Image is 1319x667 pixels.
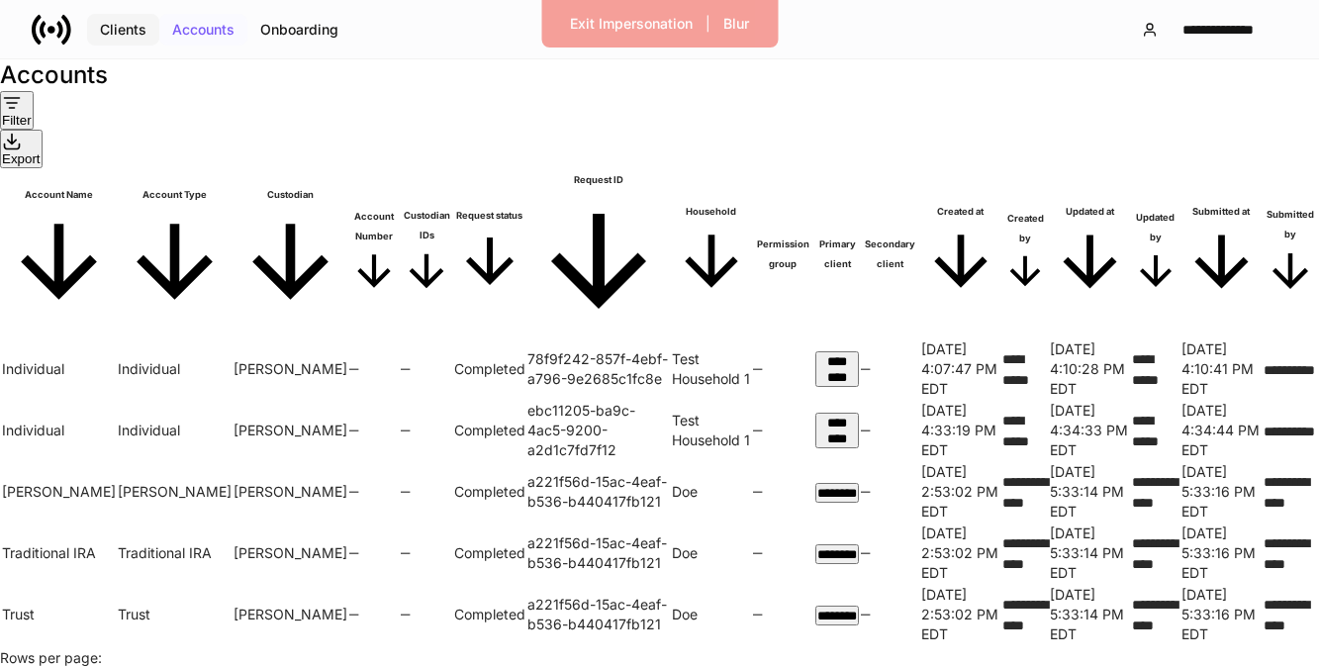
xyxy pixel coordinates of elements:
p: [DATE] 4:34:44 PM EDT [1181,401,1262,460]
h6: — [861,482,919,502]
p: [DATE] 5:33:16 PM EDT [1181,524,1262,583]
td: a221f56d-15ac-4eaf-b536-b440417fb121 [527,462,670,522]
h6: — [861,359,919,379]
td: Traditional IRA [118,524,232,583]
td: Roth IRA [118,462,232,522]
h6: Request status [454,206,525,226]
td: 2025-06-16T21:33:14.359Z [1050,462,1130,522]
td: 2025-05-15T20:34:44.949Z [1181,401,1262,460]
p: [DATE] 5:33:14 PM EDT [1050,462,1130,522]
span: Custodian IDs [401,206,451,299]
td: 2025-05-14T20:10:41.429Z [1181,339,1262,399]
p: [DATE] 5:33:16 PM EDT [1181,462,1262,522]
button: Onboarding [247,14,351,46]
p: Doe [672,482,751,502]
td: a221f56d-15ac-4eaf-b536-b440417fb121 [527,524,670,583]
h6: — [401,421,451,440]
span: Account Name [2,185,116,322]
span: Created by [1002,209,1048,297]
td: Completed [454,401,525,460]
div: Export [2,132,41,166]
h6: Secondary client [861,235,919,274]
p: [DATE] 5:33:14 PM EDT [1050,585,1130,644]
span: Submitted by [1264,205,1317,301]
td: Completed [454,585,525,644]
h6: Updated by [1132,208,1179,247]
p: [DATE] 5:33:14 PM EDT [1050,524,1130,583]
td: ebc11205-ba9c-4ac5-9200-a2d1c7fd7f12 [527,401,670,460]
div: Filter [2,93,32,128]
h6: — [401,605,451,624]
td: Trust [118,585,232,644]
h6: — [401,482,451,502]
h6: — [861,543,919,563]
h6: Custodian IDs [401,206,451,245]
p: [DATE] 4:33:19 PM EDT [921,401,1000,460]
h6: — [861,605,919,624]
span: Account Type [118,185,232,322]
td: 2025-06-16T18:53:02.892Z [921,524,1000,583]
h6: Account Number [349,207,399,246]
p: Doe [672,605,751,624]
h6: — [753,359,813,379]
td: Roth IRA [2,462,116,522]
h6: Account Name [2,185,116,205]
td: f6687169-c336-49e1-9b18-c605a75fc6c9 [815,339,860,399]
td: 2025-06-16T21:33:16.288Z [1181,462,1262,522]
td: 2025-06-16T21:33:16.288Z [1181,524,1262,583]
h6: — [349,482,399,502]
h6: — [753,543,813,563]
h6: Created by [1002,209,1048,248]
span: Submitted at [1181,202,1262,305]
td: 758d0df7-26c6-4b92-98ab-02e5cf9681c8 [815,585,860,644]
td: Completed [454,462,525,522]
span: Account Number [349,207,399,299]
h6: — [349,605,399,624]
td: Schwab [234,585,347,644]
td: 2025-06-16T21:33:14.359Z [1050,585,1130,644]
td: Traditional IRA [2,524,116,583]
p: [DATE] 4:10:28 PM EDT [1050,339,1130,399]
span: Updated by [1132,208,1179,298]
td: Individual [118,401,232,460]
td: 2025-06-16T18:53:02.893Z [921,585,1000,644]
h6: Permission group [753,235,813,274]
td: Individual [2,401,116,460]
h6: Custodian [234,185,347,205]
div: Exit Impersonation [570,17,693,31]
span: Created at [921,202,1000,304]
span: Updated at [1050,202,1130,305]
h6: Updated at [1050,202,1130,222]
td: Schwab [234,524,347,583]
div: Onboarding [260,23,338,37]
td: 2025-05-15T20:34:33.789Z [1050,401,1130,460]
td: 2025-06-16T18:53:02.894Z [921,462,1000,522]
p: Test Household 1 [672,349,751,389]
td: Completed [454,524,525,583]
h6: — [401,359,451,379]
h6: Primary client [815,235,860,274]
div: Accounts [172,23,235,37]
h6: — [861,421,919,440]
td: Individual [118,339,232,399]
h6: Account Type [118,185,232,205]
p: Test Household 1 [672,411,751,450]
td: Individual [2,339,116,399]
h6: Submitted at [1181,202,1262,222]
p: [DATE] 4:10:41 PM EDT [1181,339,1262,399]
p: [DATE] 4:07:47 PM EDT [921,339,1000,399]
h6: — [349,421,399,440]
div: Blur [723,17,749,31]
td: Schwab [234,462,347,522]
p: [DATE] 5:33:16 PM EDT [1181,585,1262,644]
p: [DATE] 2:53:02 PM EDT [921,462,1000,522]
td: 8662b2d6-cc26-40c9-aebd-a37c887d44fe [815,524,860,583]
td: 2025-06-16T21:33:14.359Z [1050,524,1130,583]
button: Blur [710,8,762,40]
td: 758d0df7-26c6-4b92-98ab-02e5cf9681c8 [815,462,860,522]
h6: — [753,482,813,502]
div: Clients [100,23,146,37]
